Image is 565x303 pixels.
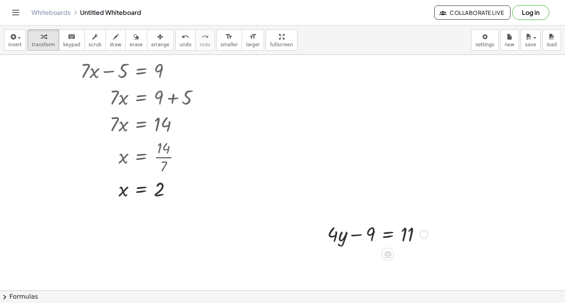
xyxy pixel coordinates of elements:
button: new [500,29,519,51]
button: undoundo [175,29,196,51]
button: arrange [147,29,174,51]
span: draw [110,42,122,47]
span: save [525,42,536,47]
button: fullscreen [266,29,297,51]
button: redoredo [195,29,215,51]
span: fullscreen [270,42,293,47]
i: keyboard [68,32,75,42]
button: transform [27,29,59,51]
i: format_size [249,32,257,42]
button: format_sizesmaller [216,29,242,51]
i: redo [201,32,209,42]
span: scrub [89,42,102,47]
button: format_sizelarger [242,29,264,51]
button: keyboardkeypad [59,29,85,51]
button: erase [125,29,147,51]
span: keypad [63,42,80,47]
span: smaller [221,42,238,47]
span: Collaborate Live [441,9,504,16]
button: load [542,29,561,51]
button: scrub [84,29,106,51]
i: undo [182,32,189,42]
button: insert [4,29,26,51]
span: redo [200,42,210,47]
span: undo [180,42,191,47]
span: larger [246,42,260,47]
span: settings [476,42,494,47]
span: transform [32,42,55,47]
span: new [505,42,514,47]
button: Collaborate Live [434,5,510,20]
span: arrange [151,42,169,47]
button: draw [106,29,126,51]
i: format_size [225,32,233,42]
button: Toggle navigation [9,6,22,19]
a: Whiteboards [31,9,71,16]
span: insert [8,42,22,47]
span: load [547,42,557,47]
button: settings [471,29,499,51]
span: erase [129,42,142,47]
button: save [521,29,541,51]
button: Log in [512,5,549,20]
div: Apply the same math to both sides of the equation [382,248,394,260]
